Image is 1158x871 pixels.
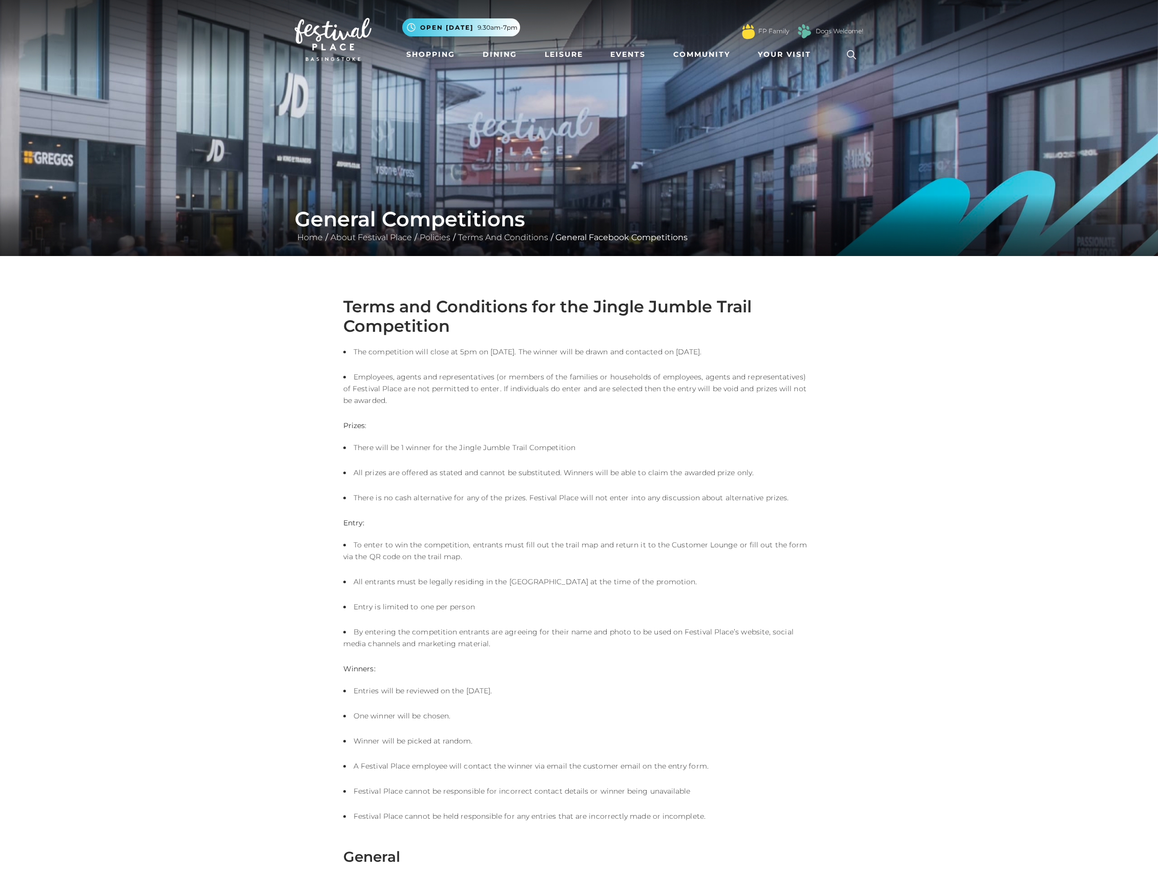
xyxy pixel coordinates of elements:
li: Entry is limited to one per person [343,601,815,613]
div: / / / / General Facebook Competitions [287,207,871,244]
li: Entries will be reviewed on the [DATE]. [343,685,815,697]
li: There will be 1 winner for the Jingle Jumble Trail Competition [343,442,815,454]
li: Festival Place cannot be responsible for incorrect contact details or winner being unavailable [343,785,815,797]
a: Your Visit [754,45,820,64]
li: Employees, agents and representatives (or members of the families or households of employees, age... [343,371,815,407]
li: A Festival Place employee will contact the winner via email the customer email on the entry form. [343,760,815,772]
img: Festival Place Logo [295,18,371,61]
span: Your Visit [758,49,811,60]
li: One winner will be chosen. [343,710,815,722]
strong: Winners: [343,664,376,673]
strong: Prizes [343,421,365,430]
a: About Festival Place [328,232,415,242]
a: Leisure [541,45,587,64]
li: All prizes are offered as stated and cannot be substituted. Winners will be able to claim the awa... [343,467,815,479]
strong: Entry: [343,518,364,527]
h2: Terms and Conditions for the Jingle Jumble Trail Competition [343,297,815,336]
a: Terms And Conditions [456,232,551,242]
a: FP Family [758,27,789,36]
h3: General [343,848,815,865]
span: 9.30am-7pm [478,23,518,32]
a: Shopping [402,45,459,64]
li: To enter to win the competition, entrants must fill out the trail map and return it to the Custom... [343,539,815,563]
h1: General Competitions [295,207,863,231]
li: By entering the competition entrants are agreeing for their name and photo to be used on Festival... [343,626,815,650]
a: Policies [417,232,453,242]
span: Open [DATE] [420,23,473,32]
a: Community [669,45,734,64]
p: : [343,420,815,432]
li: The competition will close at 5pm on [DATE]. The winner will be drawn and contacted on [DATE]. [343,346,815,358]
a: Events [606,45,650,64]
li: There is no cash alternative for any of the prizes. Festival Place will not enter into any discus... [343,492,815,504]
li: All entrants must be legally residing in the [GEOGRAPHIC_DATA] at the time of the promotion. [343,576,815,588]
li: Winner will be picked at random. [343,735,815,747]
a: Home [295,232,325,242]
li: Festival Place cannot be held responsible for any entries that are incorrectly made or incomplete. [343,811,815,822]
a: Dogs Welcome! [816,27,863,36]
a: Dining [479,45,521,64]
button: Open [DATE] 9.30am-7pm [402,18,520,36]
